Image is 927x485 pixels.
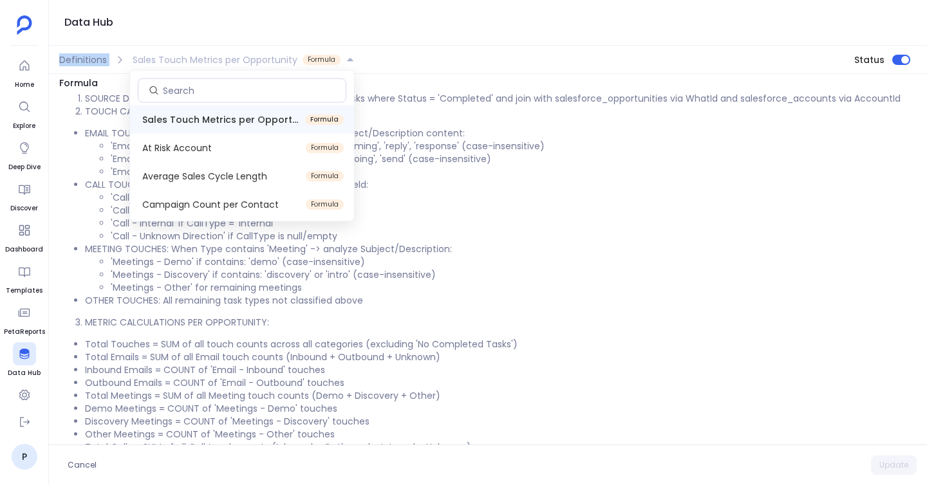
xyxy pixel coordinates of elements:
[85,338,917,351] li: Total Touches = SUM of all touch counts across all categories (excluding 'No Completed Tasks')
[13,80,36,90] span: Home
[85,389,917,402] li: Total Meetings = SUM of all Meeting touch counts (Demo + Discovery + Other)
[13,121,36,131] span: Explore
[111,152,917,165] li: 'Email - Outbound' if contains: 'outbound', 'sent', 'outgoing', 'send' (case-insensitive)
[142,113,300,126] span: Sales Touch Metrics per Opportunity
[111,165,917,178] li: 'Email - Unknown Direction' for other emails
[8,368,41,378] span: Data Hub
[306,171,344,181] span: Formula
[142,142,212,154] span: At Risk Account
[111,204,917,217] li: 'Call - Outbound' if CallType = 'Outbound'
[6,286,42,296] span: Templates
[4,301,45,337] a: PetaReports
[64,14,113,32] h1: Data Hub
[17,15,32,35] img: petavue logo
[142,170,267,183] span: Average Sales Cycle Length
[142,198,279,211] span: Campaign Count per Contact
[85,363,917,376] li: Inbound Emails = COUNT of 'Email - Inbound' touches
[59,53,107,66] span: Definitions
[85,415,917,428] li: Discovery Meetings = COUNT of 'Meetings - Discovery' touches
[59,455,105,475] button: Cancel
[5,219,43,255] a: Dashboard
[85,92,917,105] p: SOURCE DATA: Extract completed tasks from salesforce_tasks where Status = 'Completed' and join wi...
[13,54,36,90] a: Home
[85,441,917,453] li: Total Calls = SUM of all Call touch counts (Inbound + Outbound + Internal + Unknown)
[111,191,917,204] li: 'Call - Inbound' if CallType = 'Inbound'
[6,260,42,296] a: Templates
[85,105,917,118] p: TOUCH CATEGORIZATION LOGIC:
[306,199,344,210] span: Formula
[111,255,917,268] li: 'Meetings - Demo' if contains: 'demo' (case-insensitive)
[4,327,45,337] span: PetaReports
[111,140,917,152] li: 'Email - Inbound' if contains: 'inbound', 'received', 'incoming', 'reply', 'response' (case-insen...
[130,50,357,70] button: Sales Touch Metrics per OpportunityFormula
[111,217,917,230] li: 'Call - Internal' if CallType = 'Internal'
[10,178,38,214] a: Discover
[85,376,917,389] li: Outbound Emails = COUNT of 'Email - Outbound' touches
[305,114,344,125] span: Formula
[85,428,917,441] li: Other Meetings = COUNT of 'Meetings - Other' touches
[303,55,341,65] span: Formula
[85,402,917,415] li: Demo Meetings = COUNT of 'Meetings - Demo' touches
[59,77,917,89] span: Formula
[85,127,917,178] li: EMAIL TOUCHES: When Type contains 'Email' -> analyze Subject/Description content:
[8,136,41,172] a: Deep Dive
[85,294,917,307] li: OTHER TOUCHES: All remaining task types not classified above
[13,95,36,131] a: Explore
[5,244,43,255] span: Dashboard
[111,230,917,243] li: 'Call - Unknown Direction' if CallType is null/empty
[111,268,917,281] li: 'Meetings - Discovery' if contains: 'discovery' or 'intro' (case-insensitive)
[854,53,885,66] span: Status
[111,281,917,294] li: 'Meetings - Other' for remaining meetings
[8,342,41,378] a: Data Hub
[133,53,297,66] span: Sales Touch Metrics per Opportunity
[85,243,917,294] li: MEETING TOUCHES: When Type contains 'Meeting' -> analyze Subject/Description:
[85,351,917,363] li: Total Emails = SUM of all Email touch counts (Inbound + Outbound + Unknown)
[163,84,346,97] input: Search
[306,143,344,153] span: Formula
[85,316,917,329] li: METRIC CALCULATIONS PER OPPORTUNITY:
[10,203,38,214] span: Discover
[85,178,917,243] li: CALL TOUCHES: When Type contains 'Call' -> use CallType field:
[10,383,39,419] a: Settings
[8,162,41,172] span: Deep Dive
[12,444,37,470] a: P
